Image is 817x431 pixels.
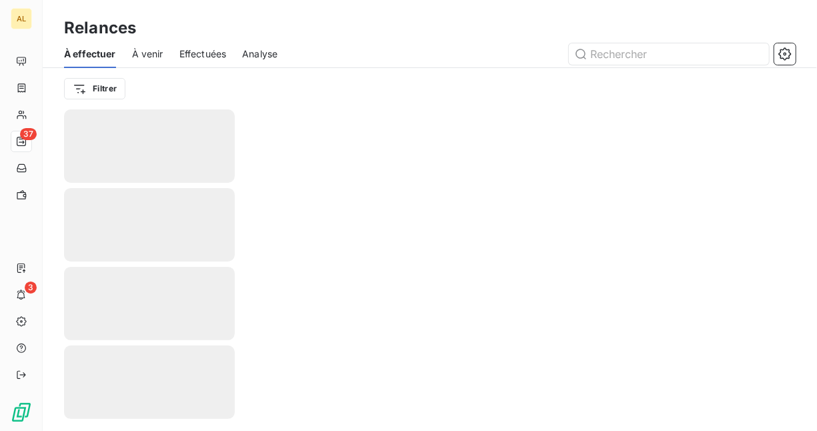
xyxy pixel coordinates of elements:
div: AL [11,8,32,29]
span: 3 [25,282,37,294]
span: À effectuer [64,47,116,61]
span: 37 [20,128,37,140]
iframe: Intercom live chat [772,386,804,418]
span: Analyse [242,47,277,61]
button: Filtrer [64,78,125,99]
input: Rechercher [569,43,769,65]
h3: Relances [64,16,136,40]
img: Logo LeanPay [11,402,32,423]
span: Effectuées [179,47,227,61]
span: À venir [132,47,163,61]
